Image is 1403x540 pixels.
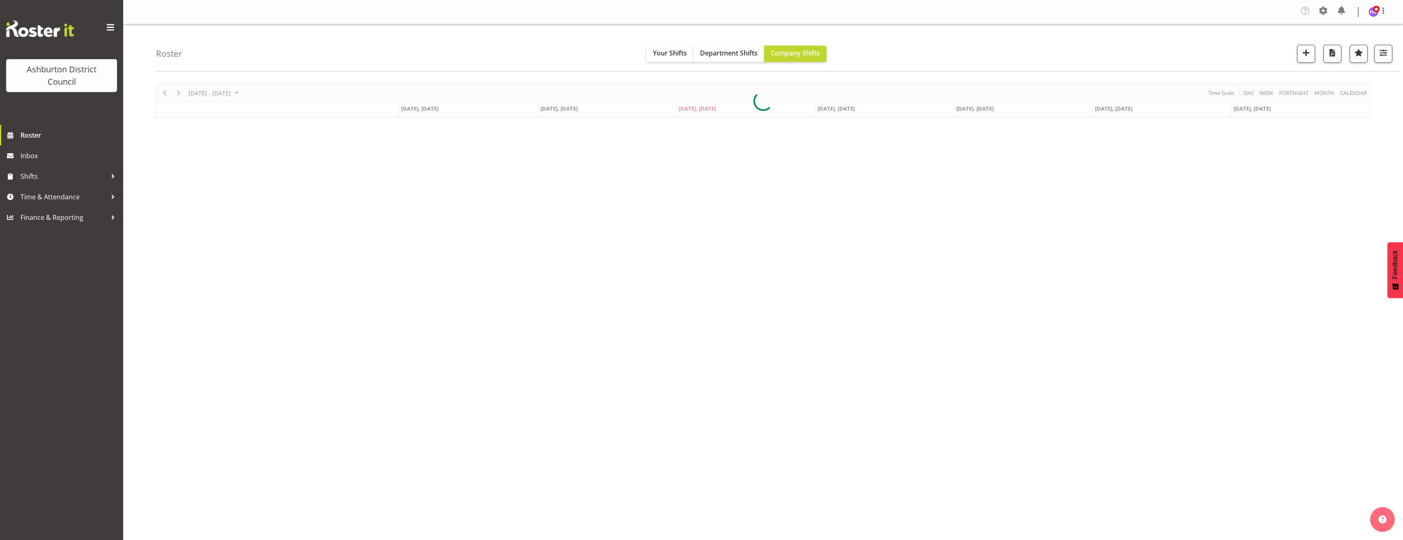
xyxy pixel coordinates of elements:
[21,170,107,182] span: Shifts
[1323,45,1341,63] button: Download a PDF of the roster according to the set date range.
[693,46,764,62] button: Department Shifts
[21,129,119,141] span: Roster
[1392,250,1399,279] span: Feedback
[700,48,758,58] span: Department Shifts
[21,211,107,224] span: Finance & Reporting
[1374,45,1392,63] button: Filter Shifts
[1350,45,1368,63] button: Highlight an important date within the roster.
[646,46,693,62] button: Your Shifts
[771,48,820,58] span: Company Shifts
[14,63,109,88] div: Ashburton District Council
[156,49,182,58] h4: Roster
[6,21,74,37] img: Rosterit website logo
[1387,242,1403,298] button: Feedback - Show survey
[21,150,119,162] span: Inbox
[764,46,827,62] button: Company Shifts
[21,191,107,203] span: Time & Attendance
[653,48,687,58] span: Your Shifts
[1297,45,1315,63] button: Add a new shift
[1378,515,1387,524] img: help-xxl-2.png
[1369,7,1378,17] img: hayley-dickson3805.jpg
